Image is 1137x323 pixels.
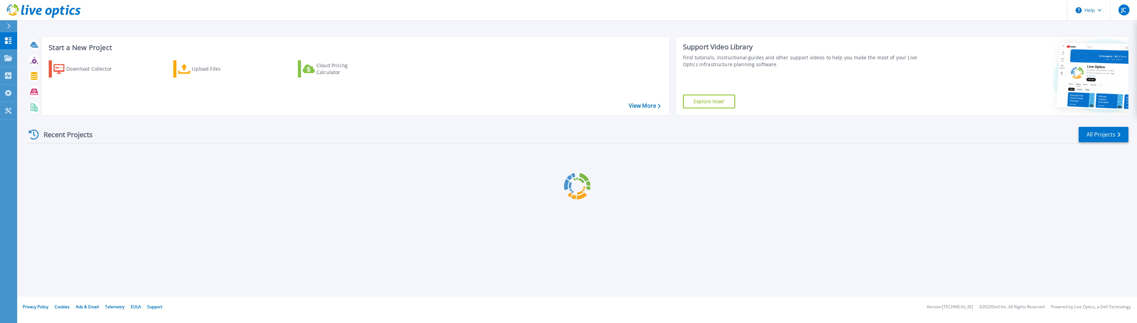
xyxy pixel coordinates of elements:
div: Recent Projects [26,126,102,143]
li: Powered by Live Optics, a Dell Technology [1051,305,1131,309]
a: Ads & Email [76,304,99,310]
a: Telemetry [105,304,125,310]
a: View More [629,103,661,109]
div: Find tutorials, instructional guides and other support videos to help you make the most of your L... [683,54,919,68]
a: Upload Files [173,60,250,77]
a: Privacy Policy [23,304,48,310]
a: All Projects [1079,127,1128,142]
div: Download Collector [66,62,121,76]
div: Support Video Library [683,43,919,51]
a: Explore Now! [683,95,735,108]
h3: Start a New Project [49,44,660,51]
a: Cloud Pricing Calculator [298,60,374,77]
a: Support [147,304,162,310]
div: Cloud Pricing Calculator [316,62,371,76]
a: Cookies [55,304,70,310]
li: © 2025 Dell Inc. All Rights Reserved [979,305,1045,309]
div: Upload Files [192,62,247,76]
li: Version: [TECHNICAL_ID] [927,305,973,309]
a: Download Collector [49,60,125,77]
a: EULA [131,304,141,310]
span: JC [1121,7,1126,13]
